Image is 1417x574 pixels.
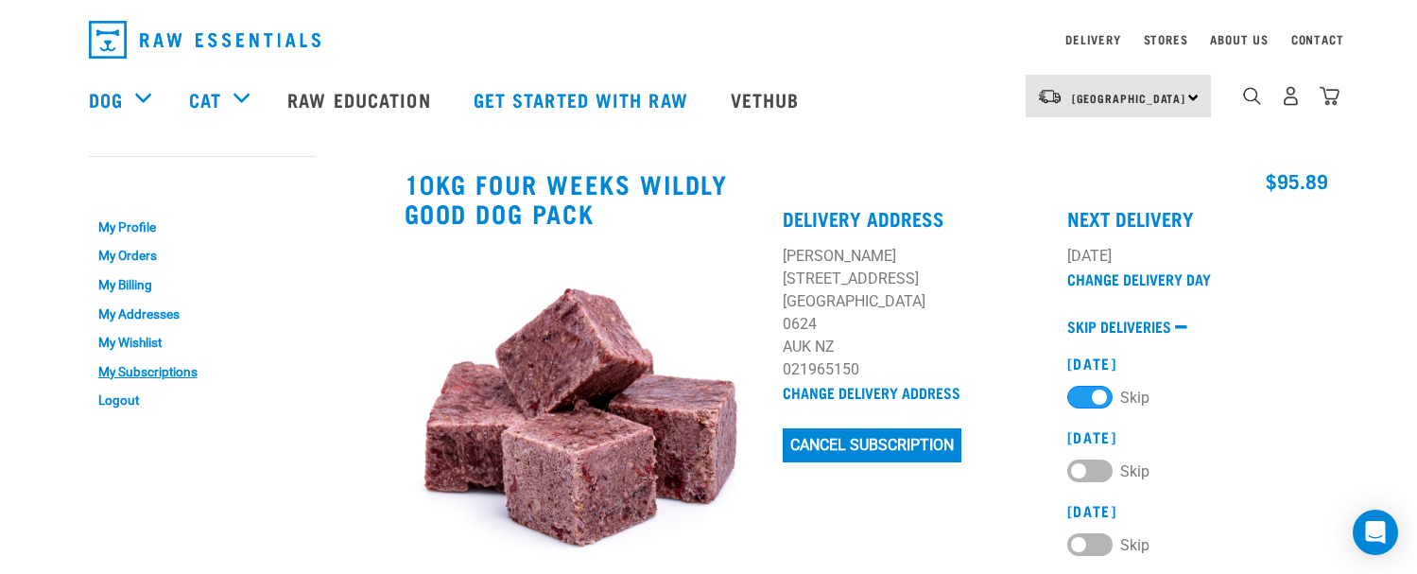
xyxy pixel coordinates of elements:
div: Open Intercom Messenger [1353,510,1398,555]
a: My Account [89,175,181,183]
p: 021965150 [783,358,1045,381]
span: [GEOGRAPHIC_DATA] [1072,95,1186,101]
img: van-moving.png [1037,88,1063,105]
p: [DATE] [1067,245,1329,268]
a: My Profile [89,213,316,242]
p: 0624 [783,313,1045,336]
nav: dropdown navigation [74,13,1344,66]
h3: 10kg four weeks Wildly Good Dog Pack [405,169,761,227]
h3: [DATE] [1067,502,1329,519]
a: Contact [1291,36,1344,43]
a: Cat [189,85,221,113]
p: [PERSON_NAME] [783,245,1045,268]
img: Raw Essentials Logo [89,21,320,59]
img: user.png [1281,86,1301,106]
h4: Delivery Address [783,207,1045,229]
p: [GEOGRAPHIC_DATA] [783,290,1045,313]
a: Dog [89,85,123,113]
a: Delivery [1065,36,1120,43]
label: Skip [1067,386,1149,407]
a: Change Delivery Day [1067,274,1211,283]
h3: [DATE] [1067,428,1329,445]
a: Change Delivery Address [783,388,960,396]
label: Skip [1067,533,1149,554]
a: Get started with Raw [455,61,712,137]
label: Skip [1067,460,1149,480]
img: home-icon-1@2x.png [1243,87,1261,105]
h4: Next Delivery [1067,207,1329,229]
h3: [DATE] [1067,355,1329,372]
a: Vethub [712,61,823,137]
a: My Wishlist [89,328,316,357]
p: [STREET_ADDRESS] [783,268,1045,290]
a: My Subscriptions [89,357,316,387]
a: Raw Education [268,61,454,137]
p: Skip deliveries [1067,315,1171,338]
button: Cancel Subscription [783,428,961,462]
p: AUK NZ [783,336,1045,358]
a: Logout [89,386,316,415]
a: My Addresses [89,300,316,329]
a: My Billing [89,270,316,300]
a: Stores [1144,36,1188,43]
a: About Us [1210,36,1268,43]
a: My Orders [89,242,316,271]
img: home-icon@2x.png [1320,86,1339,106]
h4: $95.89 [783,169,1328,191]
